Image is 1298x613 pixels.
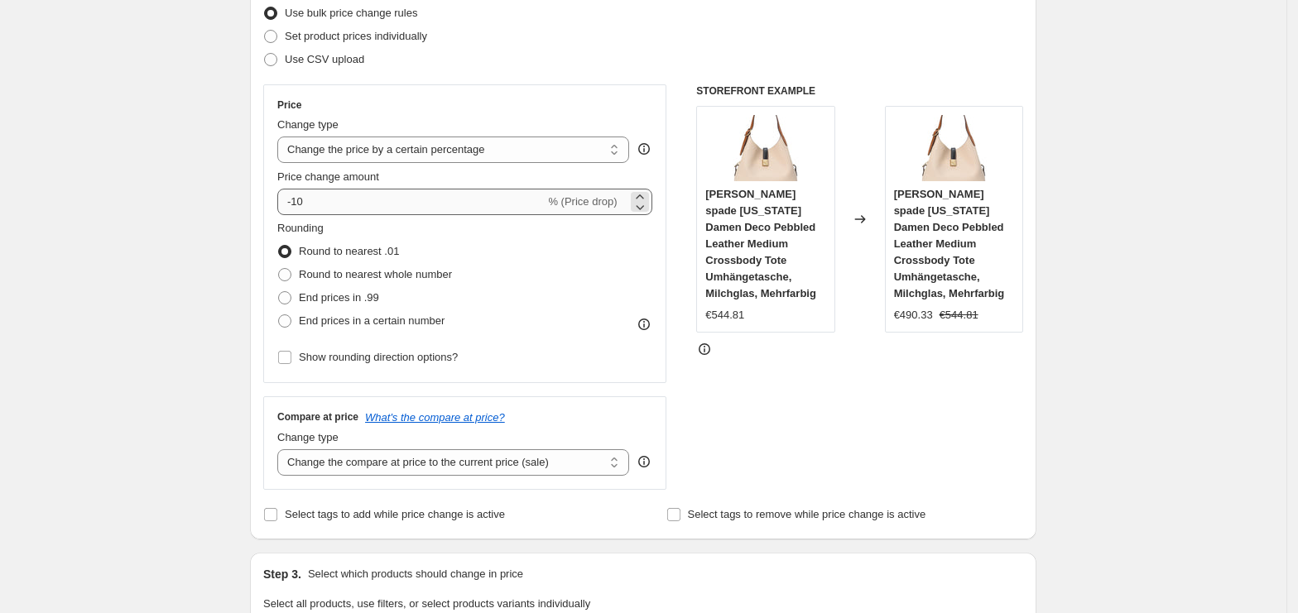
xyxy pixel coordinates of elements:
span: [PERSON_NAME] spade [US_STATE] Damen Deco Pebbled Leather Medium Crossbody Tote Umhängetasche, Mi... [894,188,1005,299]
p: Select which products should change in price [308,566,523,582]
button: What's the compare at price? [365,411,505,424]
strike: €544.81 [940,307,978,323]
span: Set product prices individually [285,30,427,42]
span: Select tags to remove while price change is active [688,508,926,520]
span: Use bulk price change rules [285,7,417,19]
h6: STOREFRONT EXAMPLE [696,84,1023,98]
span: End prices in .99 [299,291,379,304]
span: Round to nearest whole number [299,268,452,280]
span: Select tags to add while price change is active [285,508,505,520]
span: Select all products, use filters, or select products variants individually [263,597,590,610]
span: End prices in a certain number [299,314,445,327]
span: Change type [277,431,339,443]
span: Rounding [277,222,324,234]
span: Change type [277,118,339,131]
h3: Compare at price [277,410,358,424]
h3: Price [277,98,301,112]
span: Use CSV upload [285,53,364,65]
span: % (Price drop) [548,195,617,208]
h2: Step 3. [263,566,301,582]
div: help [636,453,652,470]
div: help [636,141,652,157]
div: €544.81 [705,307,744,323]
span: Round to nearest .01 [299,245,399,257]
div: €490.33 [894,307,933,323]
span: [PERSON_NAME] spade [US_STATE] Damen Deco Pebbled Leather Medium Crossbody Tote Umhängetasche, Mi... [705,188,816,299]
img: 711J4xlXHvL_80x.jpg [921,115,987,181]
span: Price change amount [277,170,379,183]
span: Show rounding direction options? [299,351,458,363]
input: -15 [277,189,545,215]
img: 711J4xlXHvL_80x.jpg [733,115,799,181]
